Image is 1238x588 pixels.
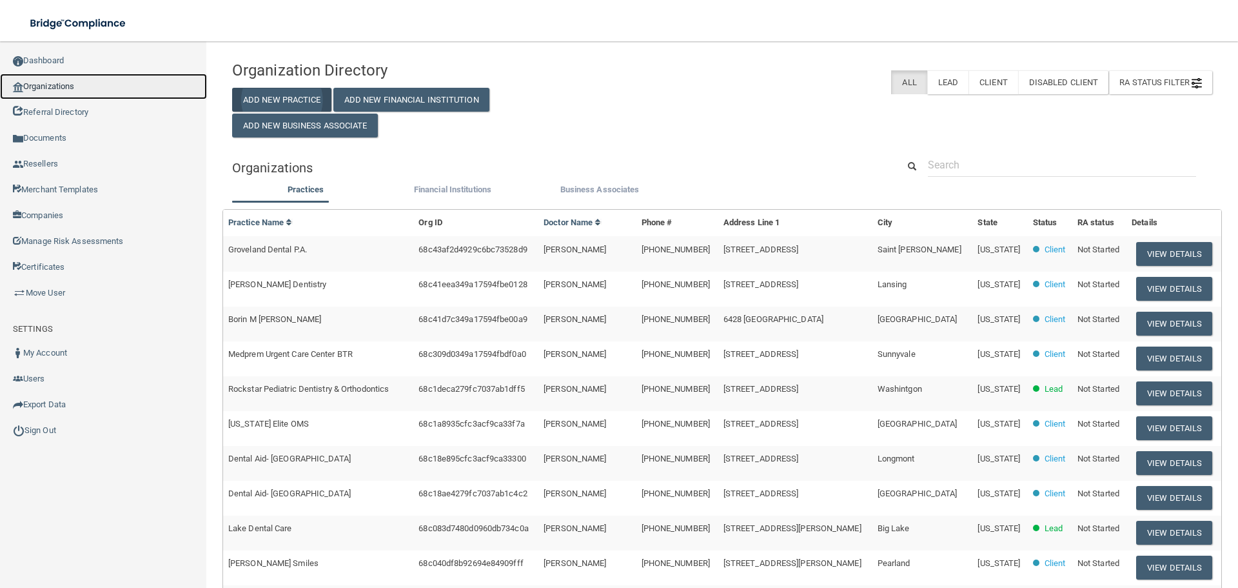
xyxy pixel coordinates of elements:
[1072,210,1126,236] th: RA status
[1045,416,1066,432] p: Client
[228,314,321,324] span: Borin M [PERSON_NAME]
[1045,381,1063,397] p: Lead
[872,210,973,236] th: City
[228,245,307,254] span: Groveland Dental P.A.
[418,384,524,394] span: 68c1deca279fc7037ab1dff5
[1136,277,1212,301] button: View Details
[972,210,1027,236] th: State
[560,185,640,194] span: Business Associates
[723,419,799,429] span: [STREET_ADDRESS]
[13,425,25,436] img: ic_power_dark.7ecde6b1.png
[414,185,491,194] span: Financial Institutions
[878,384,922,394] span: Washintgon
[1077,454,1119,463] span: Not Started
[544,523,606,533] span: [PERSON_NAME]
[418,454,526,463] span: 68c18e895cfc3acf9ca33300
[723,558,861,568] span: [STREET_ADDRESS][PERSON_NAME]
[418,349,526,359] span: 68c309d0349a17594fbdf0a0
[1126,210,1221,236] th: Details
[544,384,606,394] span: [PERSON_NAME]
[1045,312,1066,327] p: Client
[386,182,520,198] label: Financial Institutions
[978,558,1020,568] span: [US_STATE]
[232,62,546,79] h4: Organization Directory
[1077,384,1119,394] span: Not Started
[418,314,527,324] span: 68c41d7c349a17594fbe00a9
[723,454,799,463] span: [STREET_ADDRESS]
[232,88,331,112] button: Add New Practice
[1077,314,1119,324] span: Not Started
[642,489,710,498] span: [PHONE_NUMBER]
[526,182,673,201] li: Business Associate
[978,279,1020,289] span: [US_STATE]
[333,88,489,112] button: Add New Financial Institution
[1077,419,1119,429] span: Not Started
[1136,242,1212,266] button: View Details
[544,314,606,324] span: [PERSON_NAME]
[878,349,916,359] span: Sunnyvale
[1136,521,1212,545] button: View Details
[1136,312,1212,336] button: View Details
[418,489,527,498] span: 68c18ae4279fc7037ab1c4c2
[978,314,1020,324] span: [US_STATE]
[418,245,527,254] span: 68c43af2d4929c6bc73528d9
[642,384,710,394] span: [PHONE_NUMBER]
[418,558,523,568] span: 68c040df8b92694e84909fff
[642,245,710,254] span: [PHONE_NUMBER]
[878,489,958,498] span: [GEOGRAPHIC_DATA]
[1136,486,1212,510] button: View Details
[1136,451,1212,475] button: View Details
[1045,451,1066,467] p: Client
[13,56,23,66] img: ic_dashboard_dark.d01f4a41.png
[228,218,293,227] a: Practice Name
[878,419,958,429] span: [GEOGRAPHIC_DATA]
[928,153,1196,177] input: Search
[544,245,606,254] span: [PERSON_NAME]
[642,314,710,324] span: [PHONE_NUMBER]
[642,454,710,463] span: [PHONE_NUMBER]
[723,314,823,324] span: 6428 [GEOGRAPHIC_DATA]
[1136,347,1212,370] button: View Details
[978,245,1020,254] span: [US_STATE]
[978,489,1020,498] span: [US_STATE]
[1077,245,1119,254] span: Not Started
[239,182,373,198] label: Practices
[228,279,326,289] span: [PERSON_NAME] Dentistry
[544,218,602,227] a: Doctor Name
[891,70,927,94] label: All
[13,82,23,92] img: organization-icon.f8decf85.png
[1018,70,1109,94] label: Disabled Client
[1077,349,1119,359] span: Not Started
[878,558,910,568] span: Pearland
[1028,210,1072,236] th: Status
[1045,556,1066,571] p: Client
[642,279,710,289] span: [PHONE_NUMBER]
[228,419,309,429] span: [US_STATE] Elite OMS
[544,349,606,359] span: [PERSON_NAME]
[1045,486,1066,502] p: Client
[418,419,524,429] span: 68c1a8935cfc3acf9ca33f7a
[978,523,1020,533] span: [US_STATE]
[228,558,319,568] span: [PERSON_NAME] Smiles
[878,245,961,254] span: Saint [PERSON_NAME]
[544,419,606,429] span: [PERSON_NAME]
[13,159,23,170] img: ic_reseller.de258add.png
[1077,523,1119,533] span: Not Started
[878,314,958,324] span: [GEOGRAPHIC_DATA]
[413,210,538,236] th: Org ID
[968,70,1018,94] label: Client
[544,489,606,498] span: [PERSON_NAME]
[1119,77,1202,87] span: RA Status Filter
[636,210,718,236] th: Phone #
[978,384,1020,394] span: [US_STATE]
[1045,277,1066,292] p: Client
[978,349,1020,359] span: [US_STATE]
[927,70,968,94] label: Lead
[723,489,799,498] span: [STREET_ADDRESS]
[13,134,23,144] img: icon-documents.8dae5593.png
[1045,347,1066,362] p: Client
[718,210,872,236] th: Address Line 1
[642,523,710,533] span: [PHONE_NUMBER]
[13,348,23,358] img: ic_user_dark.df1a06c3.png
[418,523,528,533] span: 68c083d7480d0960db734c0a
